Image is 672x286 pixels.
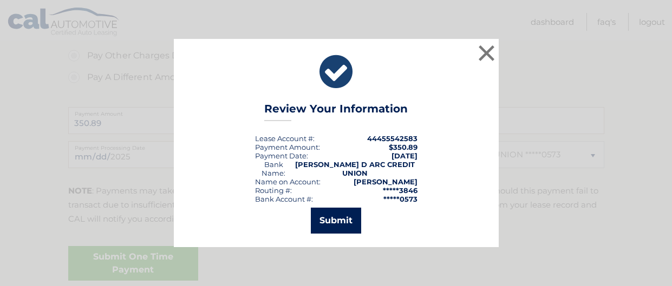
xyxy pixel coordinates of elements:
strong: 44455542583 [367,134,417,143]
button: × [476,42,498,64]
span: $350.89 [389,143,417,151]
h3: Review Your Information [264,102,408,121]
div: Bank Name: [255,160,292,177]
strong: [PERSON_NAME] [354,177,417,186]
span: [DATE] [392,151,417,160]
div: Lease Account #: [255,134,315,143]
div: : [255,151,308,160]
div: Routing #: [255,186,292,195]
div: Name on Account: [255,177,321,186]
div: Payment Amount: [255,143,320,151]
div: Bank Account #: [255,195,313,203]
button: Submit [311,208,361,234]
strong: [PERSON_NAME] D ARC CREDIT UNION [295,160,415,177]
span: Payment Date [255,151,306,160]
